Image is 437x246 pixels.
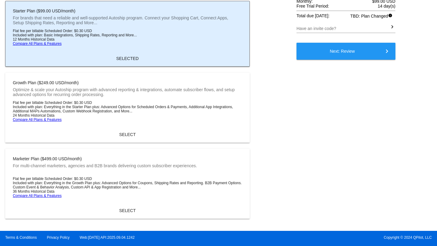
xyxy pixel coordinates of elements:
[13,37,242,42] li: 12 Months Historical Data
[296,26,389,31] input: Have an invite code?
[13,194,62,198] a: Compare All Plans & Features
[296,43,395,60] button: Next: Review
[119,132,136,137] span: SELECT
[13,15,240,24] mat-card-subtitle: For brands that need a reliable and well-supported Autoship program. Connect your Shopping Cart, ...
[13,181,242,189] li: Included with plan: Everything in the Growth Plan plus: Advanced Options for Coupons, Shipping Ra...
[13,87,240,96] mat-card-subtitle: Optimize & scale your Autoship program with advanced reporting & integrations, automate subscribe...
[330,49,355,54] span: Next: Review
[350,13,395,21] span: TBD: Plan Changed
[13,29,242,33] li: Flat fee per billable Scheduled Order: $0.30 USD
[388,13,395,21] mat-icon: info
[13,156,197,161] mat-card-title: Marketer Plan ($499.00 USD/month)
[224,235,432,240] span: Copyright © 2024 QPilot, LLC
[13,101,242,105] li: Flat fee per billable Scheduled Order: $0.30 USD
[13,105,242,113] li: Included with plan: Everything in the Starter Plan plus: Advanced Options for Scheduled Orders & ...
[13,42,62,46] a: Compare All Plans & Features
[13,118,62,122] a: Compare All Plans & Features
[296,13,395,18] div: Total due [DATE]:
[8,205,247,216] button: SELECT
[80,235,135,240] a: Web:[DATE] API:2025.09.04.1242
[13,8,240,13] mat-card-title: Starter Plan ($99.00 USD/month)
[13,113,242,118] li: 24 Months Historical Data
[13,163,197,172] mat-card-subtitle: For multi-channel marketers, agencies and B2B brands delivering custom subscriber experiences.
[8,53,247,64] button: SELECTED
[13,177,242,181] li: Flat fee per billable Scheduled Order: $0.30 USD
[119,208,136,213] span: SELECT
[47,235,70,240] a: Privacy Policy
[13,80,240,85] mat-card-title: Growth Plan ($249.00 USD/month)
[5,235,37,240] a: Terms & Conditions
[13,33,242,37] li: Included with plan: Basic Integrations, Shipping Rates, Reporting and More...
[13,189,242,194] li: 36 Months Historical Data
[378,4,395,8] span: 14 day(s)
[389,23,395,31] mat-icon: keyboard_arrow_right
[296,4,395,8] div: Free Trial Period:
[383,46,391,53] mat-icon: keyboard_arrow_right
[8,129,247,140] button: SELECT
[116,56,139,61] span: SELECTED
